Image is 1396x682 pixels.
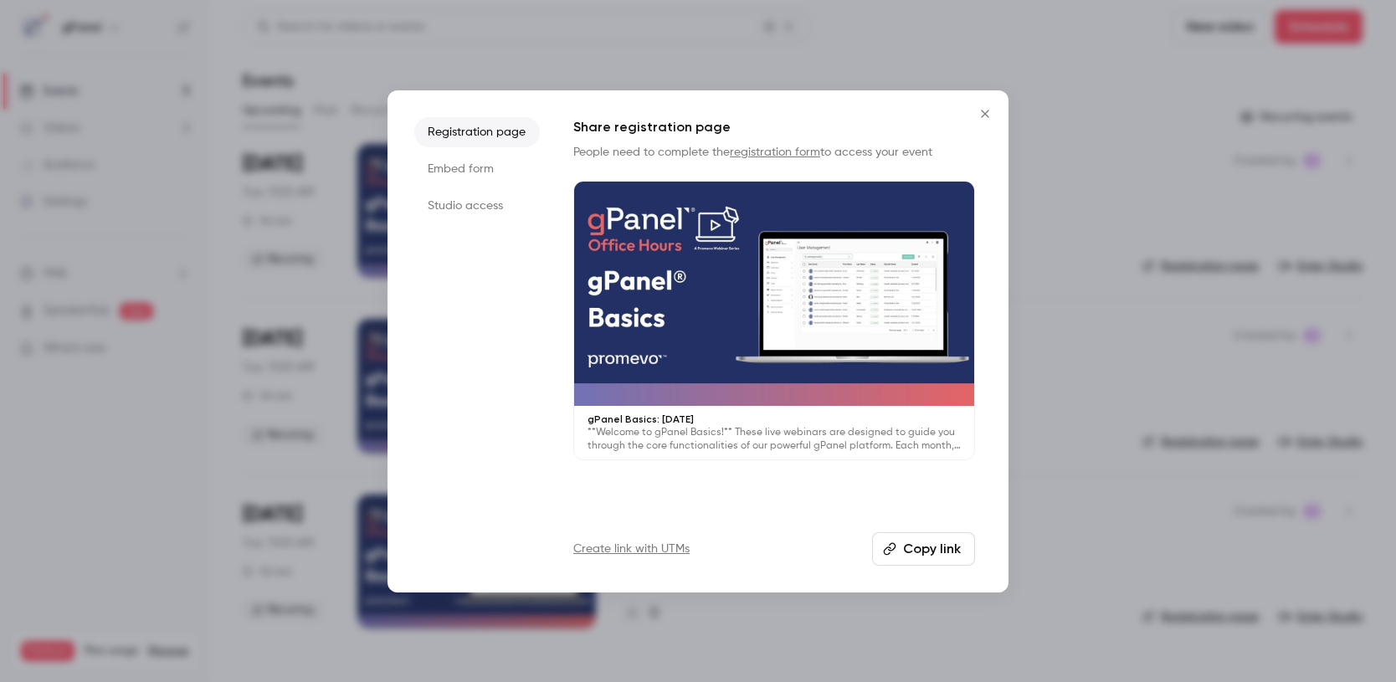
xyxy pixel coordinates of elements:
p: People need to complete the to access your event [573,144,975,161]
button: Close [968,97,1002,131]
p: **Welcome to gPanel Basics!** These live webinars are designed to guide you through the core func... [588,426,961,453]
button: Copy link [872,532,975,566]
p: gPanel Basics: [DATE] [588,413,961,426]
a: registration form [730,146,820,158]
a: gPanel Basics: [DATE]**Welcome to gPanel Basics!** These live webinars are designed to guide you ... [573,181,975,461]
li: Registration page [414,117,540,147]
li: Studio access [414,191,540,221]
a: Create link with UTMs [573,541,690,557]
h1: Share registration page [573,117,975,137]
li: Embed form [414,154,540,184]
